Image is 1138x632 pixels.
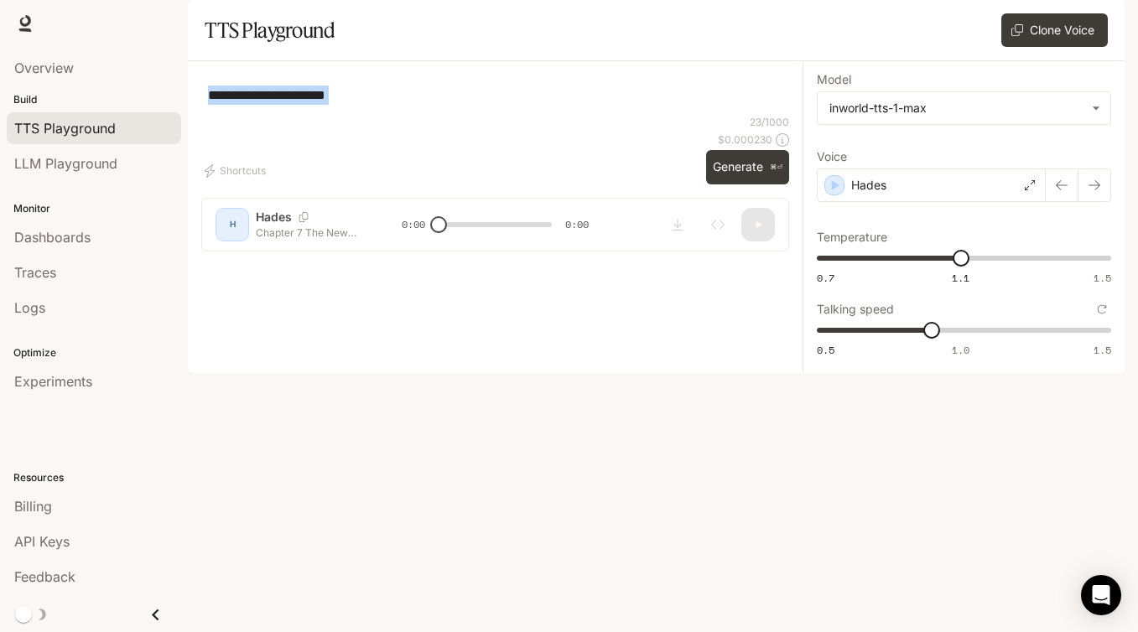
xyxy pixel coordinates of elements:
[718,132,772,147] p: $ 0.000230
[1094,343,1111,357] span: 1.5
[817,74,851,85] p: Model
[770,163,782,173] p: ⌘⏎
[952,343,969,357] span: 1.0
[706,150,789,184] button: Generate⌘⏎
[817,303,894,315] p: Talking speed
[1001,13,1108,47] button: Clone Voice
[1094,271,1111,285] span: 1.5
[851,177,886,194] p: Hades
[205,13,335,47] h1: TTS Playground
[952,271,969,285] span: 1.1
[817,231,887,243] p: Temperature
[829,100,1083,117] div: inworld-tts-1-max
[201,158,273,184] button: Shortcuts
[1093,300,1111,319] button: Reset to default
[817,151,847,163] p: Voice
[1081,575,1121,615] div: Open Intercom Messenger
[817,343,834,357] span: 0.5
[817,271,834,285] span: 0.7
[750,115,789,129] p: 23 / 1000
[818,92,1110,124] div: inworld-tts-1-max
